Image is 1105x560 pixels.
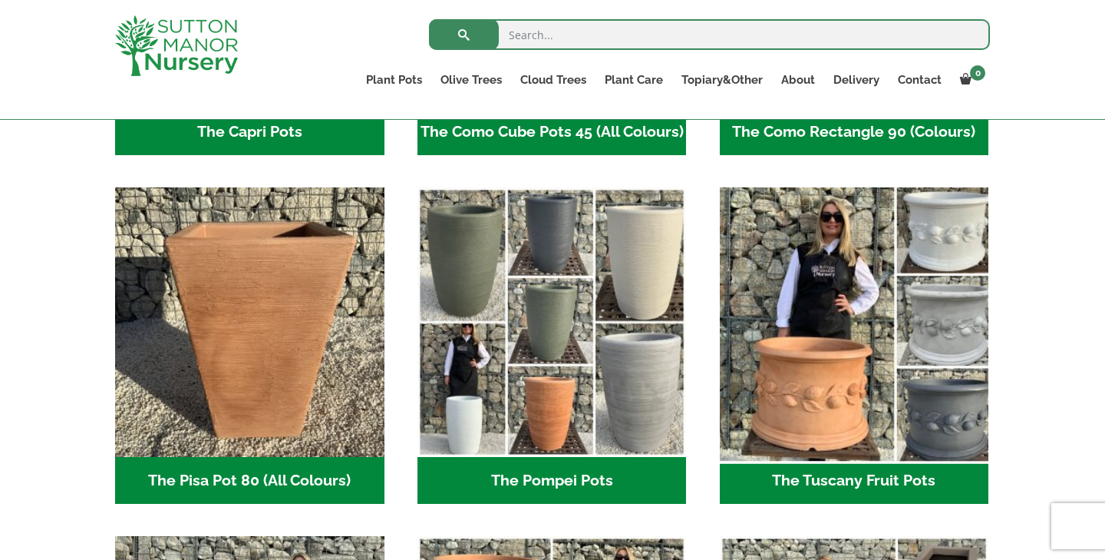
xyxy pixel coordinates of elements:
h2: The Pisa Pot 80 (All Colours) [115,457,384,505]
h2: The Como Cube Pots 45 (All Colours) [417,108,687,156]
a: Visit product category The Pisa Pot 80 (All Colours) [115,187,384,504]
a: Cloud Trees [511,69,595,91]
img: logo [115,15,238,76]
img: The Tuscany Fruit Pots [713,181,995,464]
h2: The Tuscany Fruit Pots [720,457,989,505]
a: Plant Care [595,69,672,91]
a: Visit product category The Tuscany Fruit Pots [720,187,989,504]
a: Olive Trees [431,69,511,91]
img: The Pisa Pot 80 (All Colours) [115,187,384,457]
a: 0 [951,69,990,91]
a: Contact [889,69,951,91]
a: Delivery [824,69,889,91]
a: About [772,69,824,91]
a: Topiary&Other [672,69,772,91]
span: 0 [970,65,985,81]
input: Search... [429,19,990,50]
img: The Pompei Pots [417,187,687,457]
a: Plant Pots [357,69,431,91]
a: Visit product category The Pompei Pots [417,187,687,504]
h2: The Capri Pots [115,108,384,156]
h2: The Pompei Pots [417,457,687,505]
h2: The Como Rectangle 90 (Colours) [720,108,989,156]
